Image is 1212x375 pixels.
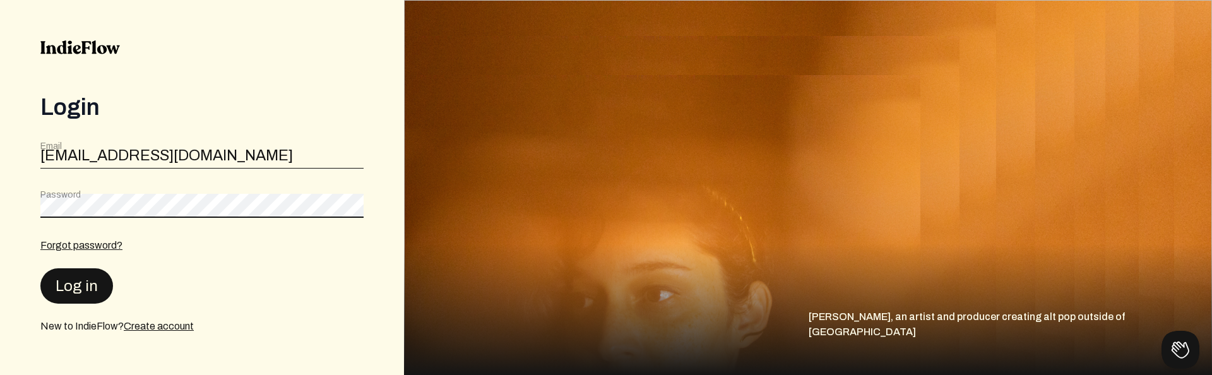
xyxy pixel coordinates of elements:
[40,95,364,120] div: Login
[40,189,81,201] label: Password
[40,268,113,304] button: Log in
[40,319,364,334] div: New to IndieFlow?
[40,140,62,153] label: Email
[124,321,194,331] a: Create account
[1161,331,1199,369] iframe: Toggle Customer Support
[40,240,122,251] a: Forgot password?
[808,309,1212,375] div: [PERSON_NAME], an artist and producer creating alt pop outside of [GEOGRAPHIC_DATA]
[40,40,120,54] img: indieflow-logo-black.svg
